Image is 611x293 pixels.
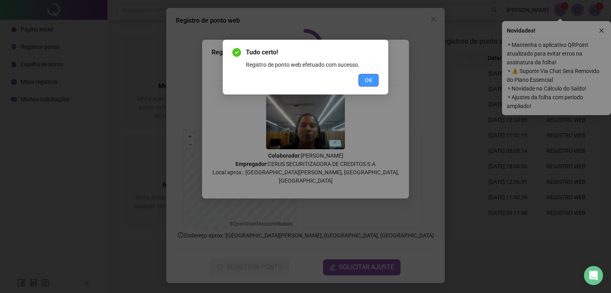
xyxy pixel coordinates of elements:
[232,48,241,57] span: check-circle
[584,266,603,285] div: Open Intercom Messenger
[246,48,379,57] span: Tudo certo!
[358,74,379,87] button: OK
[246,60,379,69] div: Registro de ponto web efetuado com sucesso.
[365,76,372,85] span: OK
